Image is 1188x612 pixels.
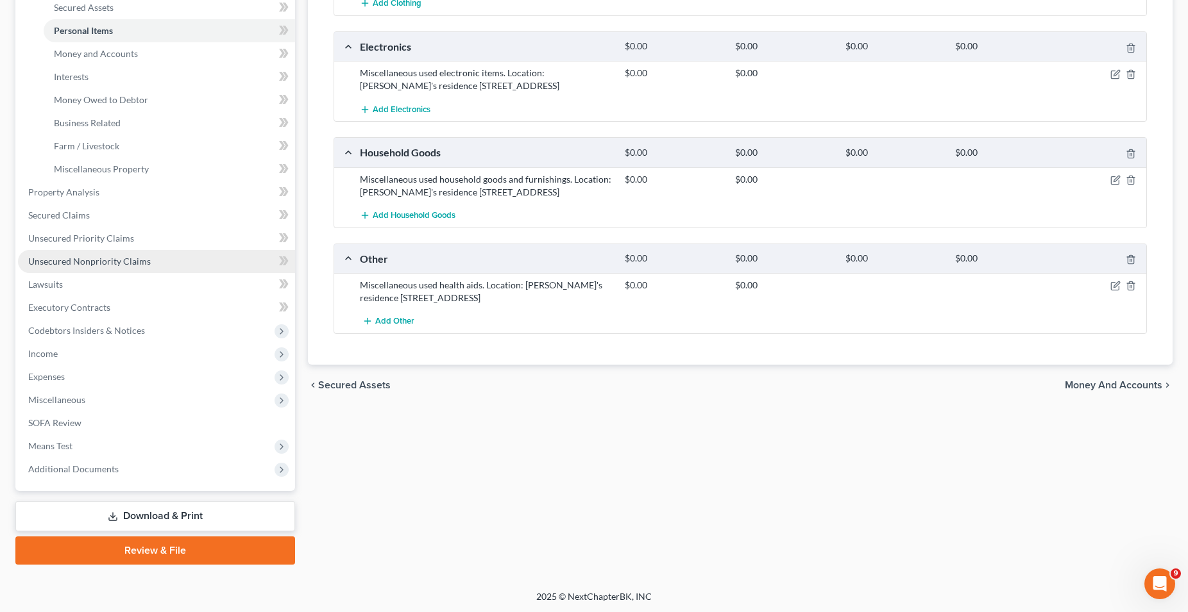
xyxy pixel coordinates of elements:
span: Expenses [28,371,65,382]
a: Download & Print [15,501,295,531]
div: Miscellaneous used household goods and furnishings. Location: [PERSON_NAME]'s residence [STREET_A... [353,173,618,199]
span: SOFA Review [28,417,81,428]
span: Miscellaneous Property [54,163,149,174]
div: Household Goods [353,145,618,159]
a: Secured Claims [18,204,295,227]
a: Miscellaneous Property [44,158,295,181]
div: $0.00 [618,67,729,79]
span: Farm / Livestock [54,140,119,151]
div: $0.00 [949,147,1059,159]
div: $0.00 [618,252,729,265]
span: Executory Contracts [28,302,110,313]
span: Money Owed to Debtor [54,94,148,105]
span: Income [28,348,58,359]
a: Unsecured Nonpriority Claims [18,250,295,273]
div: $0.00 [729,279,839,292]
span: Property Analysis [28,186,99,197]
div: $0.00 [618,173,729,186]
a: Executory Contracts [18,296,295,319]
span: Personal Items [54,25,113,36]
div: Miscellaneous used health aids. Location: [PERSON_NAME]'s residence [STREET_ADDRESS] [353,279,618,304]
a: Business Related [44,112,295,135]
span: Secured Claims [28,210,90,220]
span: Miscellaneous [28,394,85,405]
button: Add Electronics [360,97,430,121]
button: Money and Accounts chevron_right [1065,380,1173,390]
span: Secured Assets [318,380,391,390]
span: 9 [1171,568,1181,579]
div: Electronics [353,40,618,53]
div: Miscellaneous used electronic items. Location: [PERSON_NAME]'s residence [STREET_ADDRESS] [353,67,618,92]
div: $0.00 [839,40,949,53]
div: $0.00 [729,67,839,79]
div: $0.00 [729,252,839,265]
button: chevron_left Secured Assets [308,380,391,390]
div: $0.00 [839,252,949,265]
div: $0.00 [618,279,729,292]
a: Personal Items [44,19,295,42]
span: Unsecured Nonpriority Claims [28,256,151,267]
button: Add Other [360,310,416,333]
a: Lawsuits [18,273,295,296]
a: Farm / Livestock [44,135,295,158]
button: Add Household Goods [360,204,455,227]
div: $0.00 [729,173,839,186]
span: Secured Assets [54,2,114,13]
span: Add Electronics [373,104,430,115]
div: $0.00 [839,147,949,159]
a: Review & File [15,536,295,565]
div: $0.00 [729,40,839,53]
a: Interests [44,65,295,88]
span: Money and Accounts [54,48,138,59]
span: Add Household Goods [373,210,455,220]
i: chevron_right [1162,380,1173,390]
div: Other [353,252,618,265]
span: Add Other [375,317,414,327]
div: $0.00 [618,147,729,159]
span: Interests [54,71,89,82]
span: Business Related [54,117,121,128]
div: $0.00 [618,40,729,53]
a: Unsecured Priority Claims [18,227,295,250]
a: Property Analysis [18,181,295,204]
a: Money and Accounts [44,42,295,65]
span: Unsecured Priority Claims [28,233,134,244]
iframe: Intercom live chat [1144,568,1175,599]
span: Codebtors Insiders & Notices [28,325,145,336]
a: Money Owed to Debtor [44,88,295,112]
a: SOFA Review [18,411,295,434]
span: Lawsuits [28,279,63,290]
span: Means Test [28,440,72,451]
span: Money and Accounts [1065,380,1162,390]
div: $0.00 [729,147,839,159]
span: Additional Documents [28,463,119,474]
div: $0.00 [949,252,1059,265]
div: $0.00 [949,40,1059,53]
i: chevron_left [308,380,318,390]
